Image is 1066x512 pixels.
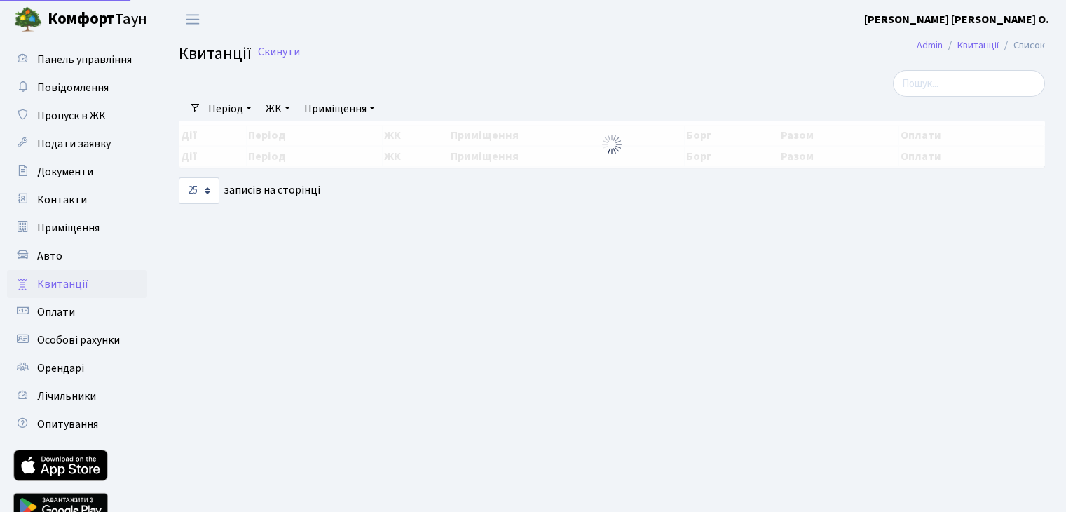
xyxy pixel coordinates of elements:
a: Скинути [258,46,300,59]
img: Обробка... [601,133,623,156]
span: Квитанції [179,41,252,66]
b: [PERSON_NAME] [PERSON_NAME] О. [864,12,1049,27]
nav: breadcrumb [896,31,1066,60]
span: Лічильники [37,389,96,404]
span: Повідомлення [37,80,109,95]
span: Пропуск в ЖК [37,108,106,123]
a: Квитанції [957,38,999,53]
a: [PERSON_NAME] [PERSON_NAME] О. [864,11,1049,28]
span: Особові рахунки [37,332,120,348]
a: Панель управління [7,46,147,74]
a: Документи [7,158,147,186]
span: Приміщення [37,220,100,236]
a: Опитування [7,410,147,438]
a: Контакти [7,186,147,214]
span: Оплати [37,304,75,320]
a: Приміщення [7,214,147,242]
span: Авто [37,248,62,264]
button: Переключити навігацію [175,8,210,31]
a: Пропуск в ЖК [7,102,147,130]
a: Орендарі [7,354,147,382]
span: Контакти [37,192,87,208]
span: Документи [37,164,93,180]
a: Приміщення [299,97,381,121]
img: logo.png [14,6,42,34]
span: Орендарі [37,361,84,376]
input: Пошук... [893,70,1045,97]
a: Квитанції [7,270,147,298]
select: записів на сторінці [179,177,219,204]
span: Таун [48,8,147,32]
span: Квитанції [37,276,88,292]
a: Подати заявку [7,130,147,158]
a: Повідомлення [7,74,147,102]
a: Період [203,97,257,121]
a: Лічильники [7,382,147,410]
span: Панель управління [37,52,132,67]
label: записів на сторінці [179,177,320,204]
span: Подати заявку [37,136,111,151]
a: Авто [7,242,147,270]
a: Особові рахунки [7,326,147,354]
a: Admin [917,38,943,53]
a: Оплати [7,298,147,326]
li: Список [999,38,1045,53]
a: ЖК [260,97,296,121]
b: Комфорт [48,8,115,30]
span: Опитування [37,417,98,432]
